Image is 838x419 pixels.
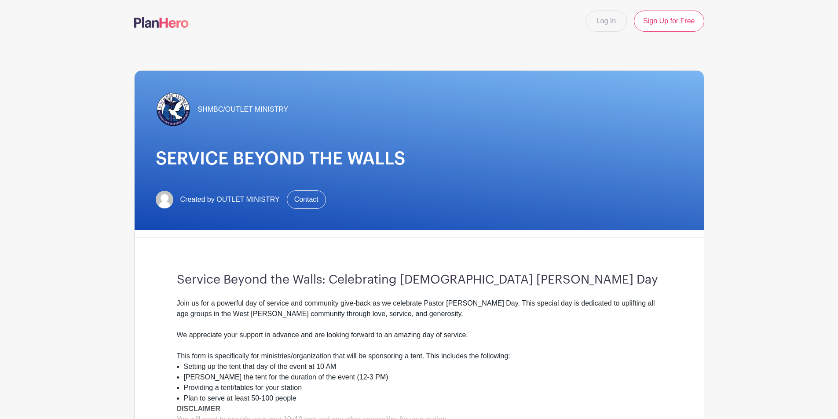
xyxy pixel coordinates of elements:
[184,361,662,372] li: Setting up the tent that day of the event at 10 AM
[177,298,662,361] div: Join us for a powerful day of service and community give-back as we celebrate Pastor [PERSON_NAME...
[287,190,326,209] a: Contact
[184,393,662,404] li: Plan to serve at least 50-100 people
[198,104,289,115] span: SHMBC/OUTLET MINISTRY
[156,92,191,127] img: Sweet%20home%20logo%20(1).png
[634,11,704,32] a: Sign Up for Free
[586,11,627,32] a: Log In
[180,194,280,205] span: Created by OUTLET MINISTRY
[177,405,221,412] strong: DISCLAIMER
[134,17,189,28] img: logo-507f7623f17ff9eddc593b1ce0a138ce2505c220e1c5a4e2b4648c50719b7d32.svg
[184,383,662,393] li: Providing a tent/tables for your station
[156,191,173,208] img: default-ce2991bfa6775e67f084385cd625a349d9dcbb7a52a09fb2fda1e96e2d18dcdb.png
[177,273,662,288] h3: Service Beyond the Walls: Celebrating [DEMOGRAPHIC_DATA] [PERSON_NAME] Day
[156,148,683,169] h1: SERVICE BEYOND THE WALLS
[184,372,662,383] li: [PERSON_NAME] the tent for the duration of the event (12-3 PM)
